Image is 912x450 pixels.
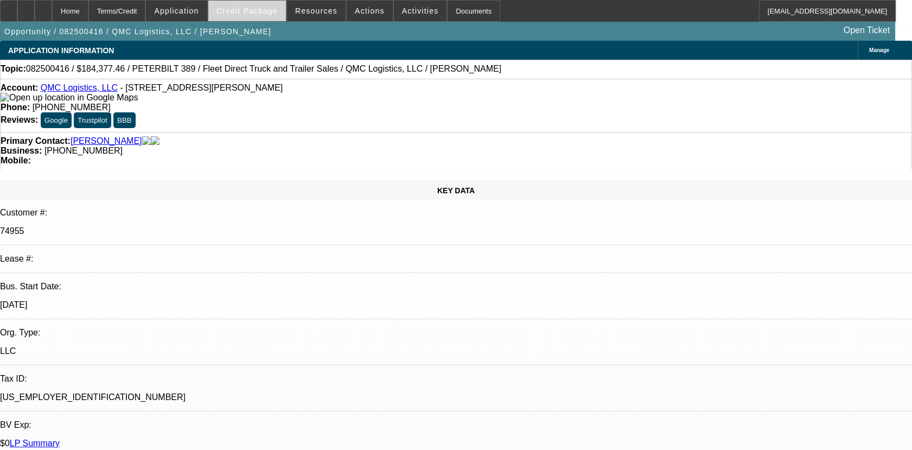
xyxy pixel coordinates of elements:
[216,7,278,15] span: Credit Package
[287,1,346,21] button: Resources
[869,47,889,53] span: Manage
[1,115,38,124] strong: Reviews:
[33,103,111,112] span: [PHONE_NUMBER]
[10,439,60,448] a: LP Summary
[1,93,138,103] img: Open up location in Google Maps
[146,1,207,21] button: Application
[151,136,160,146] img: linkedin-icon.png
[71,136,142,146] a: [PERSON_NAME]
[41,83,118,92] a: QMC Logistics, LLC
[1,93,138,102] a: View Google Maps
[142,136,151,146] img: facebook-icon.png
[26,64,501,74] span: 082500416 / $184,377.46 / PETERBILT 389 / Fleet Direct Truck and Trailer Sales / QMC Logistics, L...
[394,1,447,21] button: Activities
[839,21,894,40] a: Open Ticket
[1,64,26,74] strong: Topic:
[120,83,283,92] span: - [STREET_ADDRESS][PERSON_NAME]
[355,7,385,15] span: Actions
[437,186,475,195] span: KEY DATA
[74,112,111,128] button: Trustpilot
[347,1,393,21] button: Actions
[44,146,123,155] span: [PHONE_NUMBER]
[1,146,42,155] strong: Business:
[1,83,38,92] strong: Account:
[1,156,31,165] strong: Mobile:
[8,46,114,55] span: APPLICATION INFORMATION
[208,1,286,21] button: Credit Package
[113,112,136,128] button: BBB
[154,7,199,15] span: Application
[1,136,71,146] strong: Primary Contact:
[41,112,72,128] button: Google
[295,7,337,15] span: Resources
[1,103,30,112] strong: Phone:
[4,27,271,36] span: Opportunity / 082500416 / QMC Logistics, LLC / [PERSON_NAME]
[402,7,439,15] span: Activities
